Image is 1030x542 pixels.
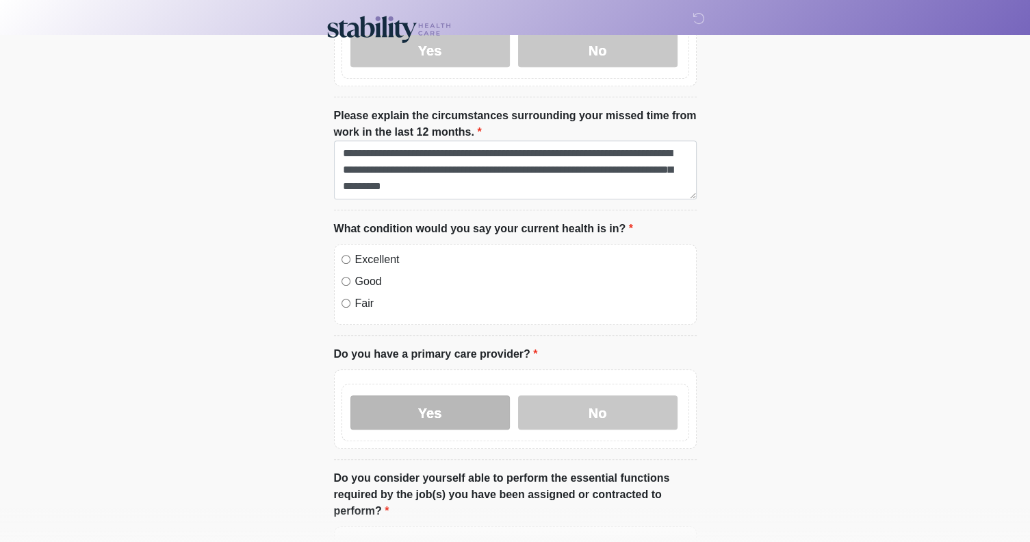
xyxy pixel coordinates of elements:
[334,108,697,140] label: Please explain the circumstances surrounding your missed time from work in the last 12 months.
[355,273,689,290] label: Good
[334,221,633,237] label: What condition would you say your current health is in?
[334,346,538,362] label: Do you have a primary care provider?
[334,470,697,519] label: Do you consider yourself able to perform the essential functions required by the job(s) you have ...
[355,295,689,312] label: Fair
[518,395,678,430] label: No
[350,395,510,430] label: Yes
[320,10,457,45] img: Stability Healthcare Logo
[355,251,689,268] label: Excellent
[342,277,350,286] input: Good
[342,299,350,308] input: Fair
[342,255,350,264] input: Excellent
